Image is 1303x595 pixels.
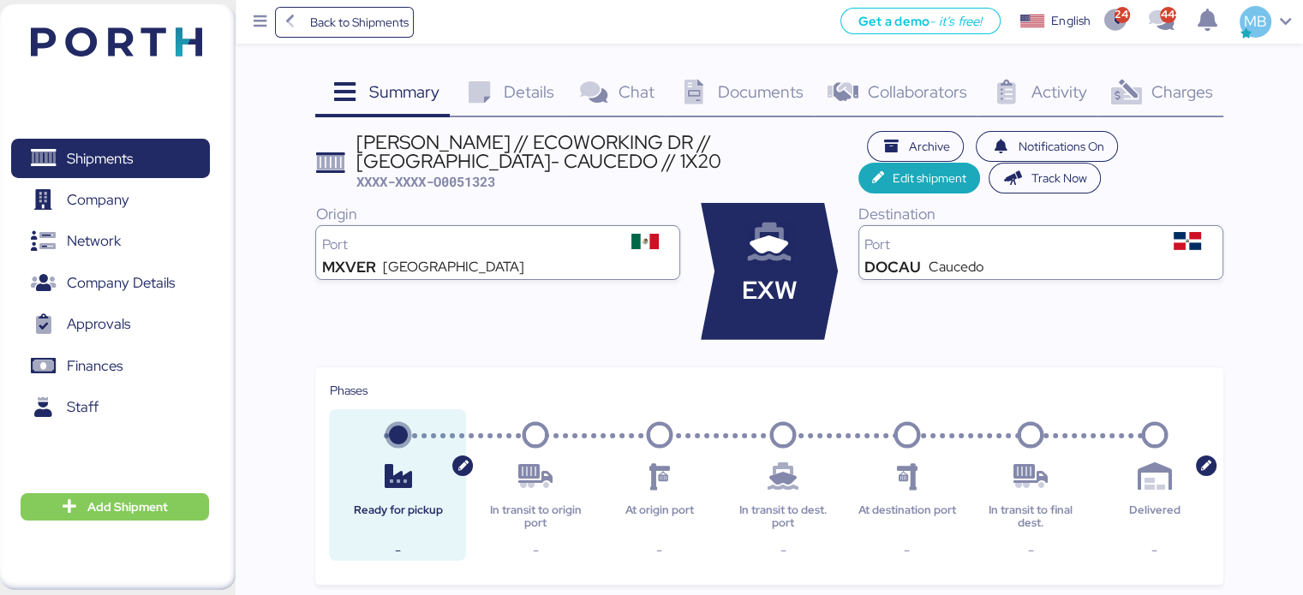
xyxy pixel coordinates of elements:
[867,131,965,162] button: Archive
[67,354,123,378] span: Finances
[929,260,983,274] div: Caucedo
[11,305,210,344] a: Approvals
[21,493,209,521] button: Add Shipment
[321,260,375,274] div: MXVER
[728,540,838,561] div: -
[11,139,210,178] a: Shipments
[858,163,981,193] button: Edit shipment
[246,8,275,37] button: Menu
[383,260,524,274] div: [GEOGRAPHIC_DATA]
[1019,136,1104,157] span: Notifications On
[67,395,99,419] span: Staff
[976,540,1085,561] div: -
[67,312,130,336] span: Approvals
[728,504,838,529] div: In transit to dest. port
[343,540,452,561] div: -
[604,540,714,561] div: -
[989,163,1101,193] button: Track Now
[864,238,1158,252] div: Port
[343,504,452,529] div: Ready for pickup
[67,229,121,253] span: Network
[67,187,129,212] span: Company
[11,222,210,261] a: Network
[67,146,133,171] span: Shipments
[504,80,554,103] span: Details
[909,136,950,157] span: Archive
[858,203,1223,225] div: Destination
[976,131,1118,162] button: Notifications On
[604,504,714,529] div: At origin port
[868,80,967,103] span: Collaborators
[864,260,921,274] div: DOCAU
[618,80,654,103] span: Chat
[976,504,1085,529] div: In transit to final dest.
[718,80,804,103] span: Documents
[11,181,210,220] a: Company
[1031,168,1087,188] span: Track Now
[481,504,590,529] div: In transit to origin port
[1151,80,1212,103] span: Charges
[369,80,439,103] span: Summary
[1244,10,1267,33] span: MB
[315,203,680,225] div: Origin
[481,540,590,561] div: -
[356,133,858,171] div: [PERSON_NAME] // ECOWORKING DR // [GEOGRAPHIC_DATA]- CAUCEDO // 1X20
[356,173,495,190] span: XXXX-XXXX-O0051323
[329,381,1209,400] div: Phases
[1100,540,1210,561] div: -
[275,7,415,38] a: Back to Shipments
[852,540,962,561] div: -
[67,271,175,295] span: Company Details
[321,238,615,252] div: Port
[11,264,210,303] a: Company Details
[309,12,408,33] span: Back to Shipments
[87,497,168,517] span: Add Shipment
[742,272,798,309] span: EXW
[1031,80,1087,103] span: Activity
[893,168,966,188] span: Edit shipment
[1051,12,1091,30] div: English
[11,347,210,386] a: Finances
[852,504,962,529] div: At destination port
[1100,504,1210,529] div: Delivered
[11,388,210,427] a: Staff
